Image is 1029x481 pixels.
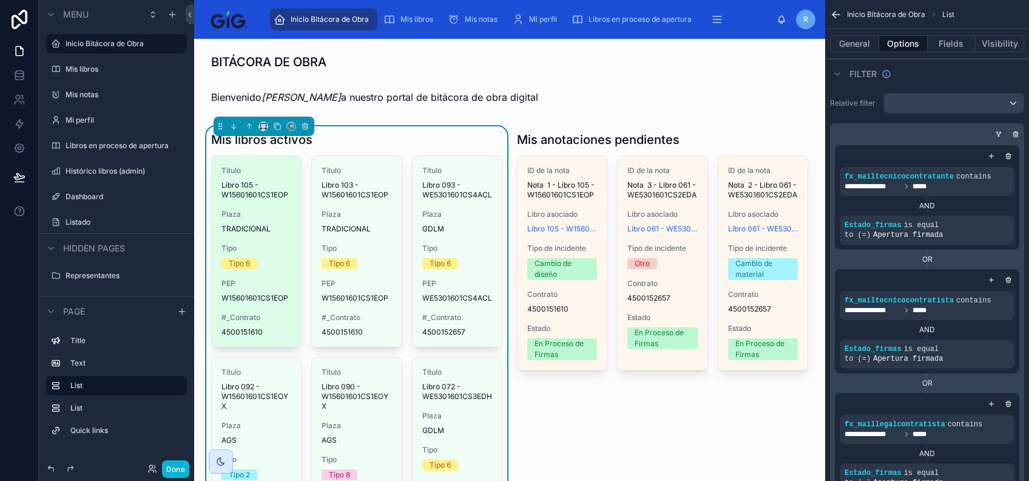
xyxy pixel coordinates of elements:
[322,382,391,411] span: Libro 090 - W15601601CS1EOYX
[422,426,492,435] span: GDLM
[422,445,492,455] span: Tipo
[928,35,976,52] button: Fields
[322,293,391,303] span: W15601601CS1EOP
[508,9,565,30] a: Mi perfil
[66,166,184,176] label: Histórico libros (admin)
[956,172,991,181] span: contains
[70,426,182,435] label: Quick links
[221,455,291,465] span: Tipo
[322,455,391,465] span: Tipo
[845,221,902,230] span: Estado_firmas
[66,141,184,151] label: Libros en proceso de apertura
[322,210,391,219] span: Plaza
[311,155,402,347] a: TítuloLibro 103 - W15601601CS1EOPPlazaTRADICIONALTipoTipo 6PEPW15601601CS1EOP#_Contrato4500151610
[840,449,1014,459] div: AND
[66,90,184,100] label: Mis notas
[322,279,391,288] span: PEP
[422,279,492,288] span: PEP
[66,192,184,202] label: Dashboard
[221,313,291,322] span: #_Contrato
[840,325,1014,335] div: AND
[589,15,692,24] span: Libros en proceso de apertura
[221,180,291,200] span: Libro 105 - W15601601CS1EOP
[221,435,291,445] span: AGS
[229,258,250,269] div: Tipo 6
[66,217,184,227] label: Listado
[322,367,391,377] span: Título
[70,336,182,346] label: Title
[830,98,879,108] label: Relative filter
[204,10,254,29] img: App logo
[221,367,291,377] span: Título
[221,166,291,176] span: Título
[956,296,991,305] span: contains
[63,242,125,254] span: Hidden pages
[66,39,180,49] label: Inicio Bitácora de Obra
[422,210,492,219] span: Plaza
[270,9,377,30] a: Inicio Bitácora de Obra
[529,15,557,24] span: Mi perfil
[229,469,250,480] div: Tipo 2
[830,35,879,52] button: General
[322,313,391,322] span: #_Contrato
[329,469,350,480] div: Tipo 8
[873,355,943,363] span: Apertura firmada
[70,403,182,413] label: List
[221,279,291,288] span: PEP
[845,345,902,353] span: Estado_firmas
[63,305,85,318] span: Page
[322,421,391,431] span: Plaza
[380,9,442,30] a: Mis libros
[422,224,492,234] span: GDLM
[849,68,877,80] span: Filter
[39,326,194,452] div: scrollable content
[221,244,291,253] span: Tipo
[322,180,391,200] span: Libro 103 - W15601601CS1EOP
[873,231,943,239] span: Apertura firmada
[322,224,391,234] span: TRADICIONAL
[847,10,925,19] span: Inicio Bitácora de Obra
[422,166,492,176] span: Título
[835,254,1019,264] div: OR
[70,381,177,391] label: List
[948,420,983,429] span: contains
[66,64,184,74] label: Mis libros
[835,378,1019,388] div: OR
[291,15,369,24] span: Inicio Bitácora de Obra
[845,172,954,181] span: fx_mailtecnicocontratante
[422,244,492,253] span: Tipo
[63,9,89,21] span: Menu
[221,382,291,411] span: Libro 092 - W15601601CS1EOYX
[840,201,1014,211] div: AND
[322,327,391,337] span: 4500151610
[422,327,492,337] span: 4500152657
[66,271,184,281] a: Representantes
[803,15,808,24] span: R
[264,6,777,33] div: scrollable content
[422,411,492,421] span: Plaza
[879,35,928,52] button: Options
[221,421,291,431] span: Plaza
[322,244,391,253] span: Tipo
[976,35,1024,52] button: Visibility
[221,210,291,219] span: Plaza
[66,115,184,125] label: Mi perfil
[329,258,350,269] div: Tipo 6
[322,166,391,176] span: Título
[845,296,954,305] span: fx_mailtecnicocontratista
[430,460,451,471] div: Tipo 6
[221,327,291,337] span: 4500151610
[465,15,498,24] span: Mis notas
[444,9,506,30] a: Mis notas
[221,224,291,234] span: TRADICIONAL
[211,155,302,347] a: TítuloLibro 105 - W15601601CS1EOPPlazaTRADICIONALTipoTipo 6PEPW15601601CS1EOP#_Contrato4500151610
[422,313,492,322] span: #_Contrato
[412,155,502,347] a: TítuloLibro 093 - WE5301601CS4ACLPlazaGDLMTipoTipo 6PEPWE5301601CS4ACL#_Contrato4500152657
